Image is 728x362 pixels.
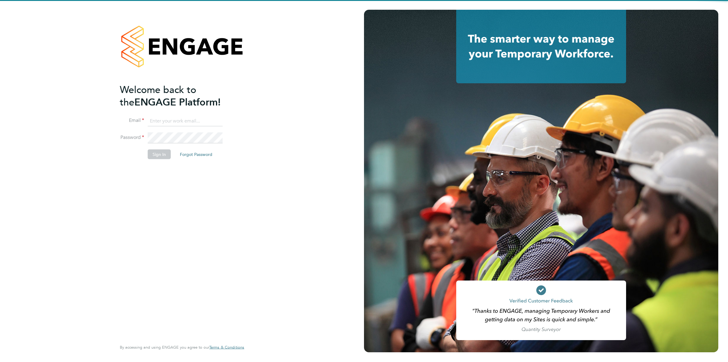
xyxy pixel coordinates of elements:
button: Sign In [148,150,171,159]
h2: ENGAGE Platform! [120,83,238,108]
a: Terms & Conditions [209,345,244,350]
button: Forgot Password [175,150,217,159]
label: Email [120,117,144,124]
span: Terms & Conditions [209,345,244,350]
span: Welcome back to the [120,84,196,108]
input: Enter your work email... [148,115,223,126]
span: By accessing and using ENGAGE you agree to our [120,345,244,350]
label: Password [120,134,144,141]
